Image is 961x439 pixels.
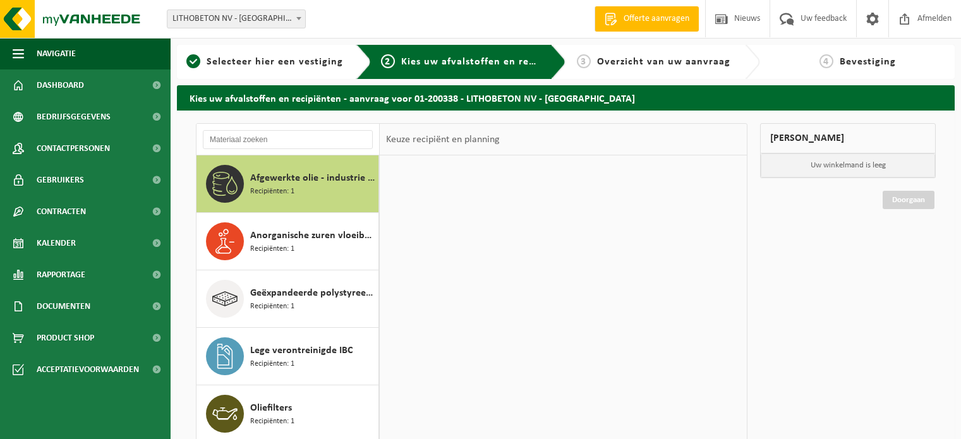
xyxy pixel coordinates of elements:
[620,13,692,25] span: Offerte aanvragen
[37,164,84,196] span: Gebruikers
[196,155,379,213] button: Afgewerkte olie - industrie in 200lt Recipiënten: 1
[250,301,294,313] span: Recipiënten: 1
[819,54,833,68] span: 4
[401,57,575,67] span: Kies uw afvalstoffen en recipiënten
[37,227,76,259] span: Kalender
[883,191,934,209] a: Doorgaan
[250,228,375,243] span: Anorganische zuren vloeibaar in kleinverpakking
[37,133,110,164] span: Contactpersonen
[761,153,935,177] p: Uw winkelmand is leeg
[380,124,506,155] div: Keuze recipiënt en planning
[250,343,353,358] span: Lege verontreinigde IBC
[37,101,111,133] span: Bedrijfsgegevens
[196,328,379,385] button: Lege verontreinigde IBC Recipiënten: 1
[196,270,379,328] button: Geëxpandeerde polystyreen (EPS) verpakking (< 1 m² per stuk), recycleerbaar Recipiënten: 1
[203,130,373,149] input: Materiaal zoeken
[250,286,375,301] span: Geëxpandeerde polystyreen (EPS) verpakking (< 1 m² per stuk), recycleerbaar
[597,57,730,67] span: Overzicht van uw aanvraag
[186,54,200,68] span: 1
[37,259,85,291] span: Rapportage
[37,38,76,69] span: Navigatie
[760,123,936,153] div: [PERSON_NAME]
[37,354,139,385] span: Acceptatievoorwaarden
[37,322,94,354] span: Product Shop
[595,6,699,32] a: Offerte aanvragen
[250,400,292,416] span: Oliefilters
[196,213,379,270] button: Anorganische zuren vloeibaar in kleinverpakking Recipiënten: 1
[177,85,955,110] h2: Kies uw afvalstoffen en recipiënten - aanvraag voor 01-200338 - LITHOBETON NV - [GEOGRAPHIC_DATA]
[840,57,896,67] span: Bevestiging
[37,69,84,101] span: Dashboard
[207,57,343,67] span: Selecteer hier een vestiging
[167,10,305,28] span: LITHOBETON NV - SNAASKERKE
[577,54,591,68] span: 3
[250,416,294,428] span: Recipiënten: 1
[167,9,306,28] span: LITHOBETON NV - SNAASKERKE
[250,243,294,255] span: Recipiënten: 1
[37,291,90,322] span: Documenten
[381,54,395,68] span: 2
[37,196,86,227] span: Contracten
[250,358,294,370] span: Recipiënten: 1
[183,54,346,69] a: 1Selecteer hier een vestiging
[250,186,294,198] span: Recipiënten: 1
[250,171,375,186] span: Afgewerkte olie - industrie in 200lt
